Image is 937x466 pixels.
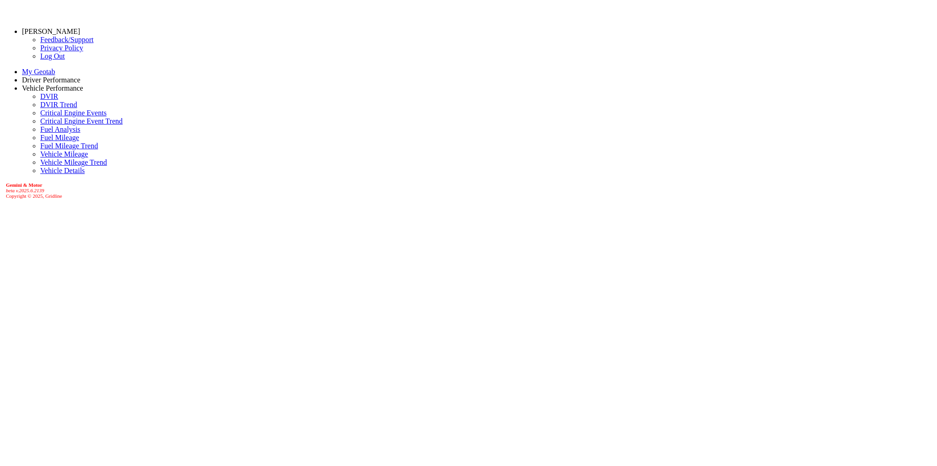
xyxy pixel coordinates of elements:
[40,92,58,100] a: DVIR
[22,76,81,84] a: Driver Performance
[40,52,65,60] a: Log Out
[22,27,80,35] a: [PERSON_NAME]
[6,182,42,188] b: Gemini & Motor
[22,68,55,76] a: My Geotab
[40,158,107,166] a: Vehicle Mileage Trend
[40,36,93,43] a: Feedback/Support
[6,188,44,193] i: beta v.2025.6.2139
[40,150,88,158] a: Vehicle Mileage
[40,117,123,125] a: Critical Engine Event Trend
[22,84,83,92] a: Vehicle Performance
[6,182,933,199] div: Copyright © 2025, Gridline
[40,167,85,174] a: Vehicle Details
[40,142,98,150] a: Fuel Mileage Trend
[40,109,107,117] a: Critical Engine Events
[40,101,77,108] a: DVIR Trend
[40,44,83,52] a: Privacy Policy
[40,125,81,133] a: Fuel Analysis
[40,134,79,141] a: Fuel Mileage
